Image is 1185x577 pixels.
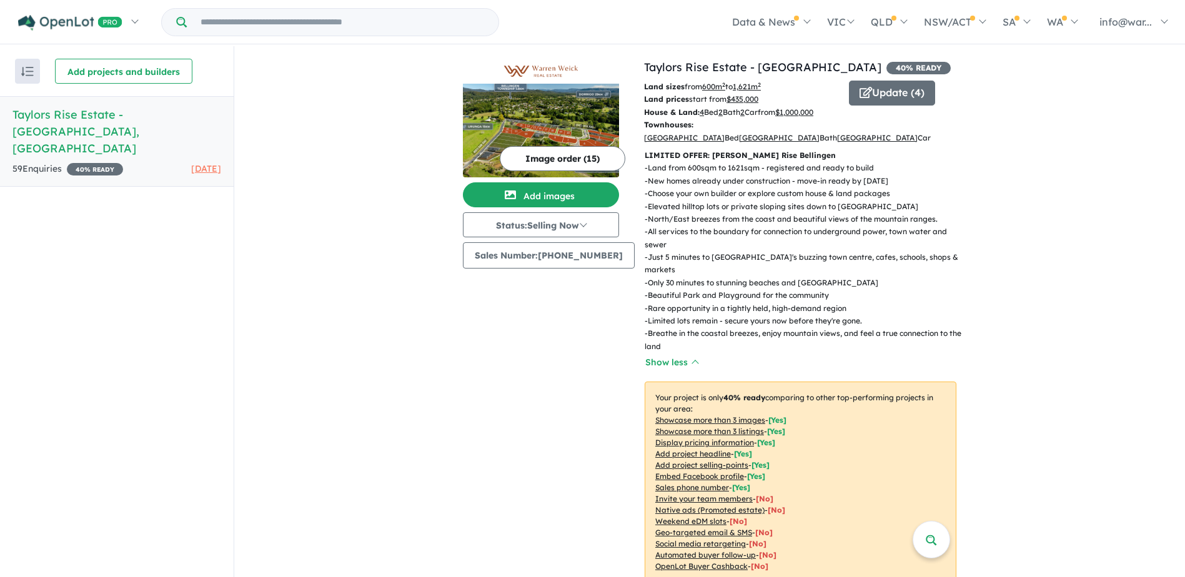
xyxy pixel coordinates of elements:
u: 2 [718,107,723,117]
u: Weekend eDM slots [655,516,726,526]
button: Update (4) [849,81,935,106]
p: - New homes already under construction - move-in ready by [DATE] [645,175,966,187]
u: [GEOGRAPHIC_DATA] [739,133,820,142]
p: Bed Bath Car from [644,106,840,119]
img: sort.svg [21,67,34,76]
button: Status:Selling Now [463,212,619,237]
span: [ No ] [756,494,773,503]
button: Add images [463,182,619,207]
h5: Taylors Rise Estate - [GEOGRAPHIC_DATA] , [GEOGRAPHIC_DATA] [12,106,221,157]
button: Sales Number:[PHONE_NUMBER] [463,242,635,269]
p: - All services to the boundary for connection to underground power, town water and sewer [645,225,966,251]
p: LIMITED OFFER: [PERSON_NAME] Rise Bellingen [645,149,956,162]
span: info@war... [1099,16,1152,28]
u: Automated buyer follow-up [655,550,756,560]
u: Sales phone number [655,483,729,492]
span: [No] [755,528,773,537]
span: 40 % READY [886,62,951,74]
button: Add projects and builders [55,59,192,84]
u: 2 [740,107,745,117]
button: Show less [645,355,698,370]
b: House & Land: [644,107,700,117]
span: [No] [768,505,785,515]
b: Townhouses: [644,120,693,129]
u: Add project headline [655,449,731,458]
b: 40 % ready [723,393,765,402]
u: 600 m [702,82,725,91]
span: 40 % READY [67,163,123,175]
u: $ 435,000 [726,94,758,104]
p: Bed Bath Car [644,119,840,144]
a: Taylors Rise Estate - Bellingen LogoTaylors Rise Estate - Bellingen [463,59,619,177]
sup: 2 [758,81,761,88]
span: [ Yes ] [768,415,786,425]
span: [DATE] [191,163,221,174]
b: Land prices [644,94,689,104]
sup: 2 [722,81,725,88]
u: 1,621 m [733,82,761,91]
p: - Just 5 minutes to [GEOGRAPHIC_DATA]'s buzzing town centre, cafes, schools, shops & markets [645,251,966,277]
p: - Breathe in the coastal breezes, enjoy mountain views, and feel a true connection to the land [645,327,966,353]
button: Image order (15) [500,146,625,171]
img: Openlot PRO Logo White [18,15,122,31]
input: Try estate name, suburb, builder or developer [189,9,496,36]
u: Social media retargeting [655,539,746,548]
div: 59 Enquir ies [12,162,123,177]
u: Native ads (Promoted estate) [655,505,765,515]
p: from [644,81,840,93]
span: [ Yes ] [732,483,750,492]
u: Display pricing information [655,438,754,447]
p: - North/East breezes from the coast and beautiful views of the mountain ranges. [645,213,966,225]
img: Taylors Rise Estate - Bellingen [463,84,619,177]
u: Embed Facebook profile [655,471,744,481]
u: Invite your team members [655,494,753,503]
span: [No] [749,539,766,548]
span: [No] [730,516,747,526]
span: [ Yes ] [751,460,770,470]
u: [GEOGRAPHIC_DATA] [644,133,725,142]
p: - Limited lots remain - secure yours now before they're gone. [645,315,966,327]
u: 4 [700,107,704,117]
u: Showcase more than 3 listings [655,427,764,436]
span: [ Yes ] [757,438,775,447]
u: Showcase more than 3 images [655,415,765,425]
p: - Only 30 minutes to stunning beaches and [GEOGRAPHIC_DATA] [645,277,966,289]
span: [ Yes ] [734,449,752,458]
span: [No] [751,561,768,571]
p: - Rare opportunity in a tightly held, high-demand region [645,302,966,315]
p: - Land from 600sqm to 1621sqm - registered and ready to build [645,162,966,174]
u: Add project selling-points [655,460,748,470]
a: Taylors Rise Estate - [GEOGRAPHIC_DATA] [644,60,881,74]
b: Land sizes [644,82,685,91]
u: $ 1,000,000 [775,107,813,117]
p: start from [644,93,840,106]
span: to [725,82,761,91]
p: - Elevated hilltop lots or private sloping sites down to [GEOGRAPHIC_DATA] [645,200,966,213]
p: - Beautiful Park and Playground for the community [645,289,966,302]
u: OpenLot Buyer Cashback [655,561,748,571]
img: Taylors Rise Estate - Bellingen Logo [468,64,614,79]
span: [ Yes ] [747,471,765,481]
u: [GEOGRAPHIC_DATA] [837,133,918,142]
u: Geo-targeted email & SMS [655,528,752,537]
span: [No] [759,550,776,560]
span: [ Yes ] [767,427,785,436]
p: - Choose your own builder or explore custom house & land packages [645,187,966,200]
